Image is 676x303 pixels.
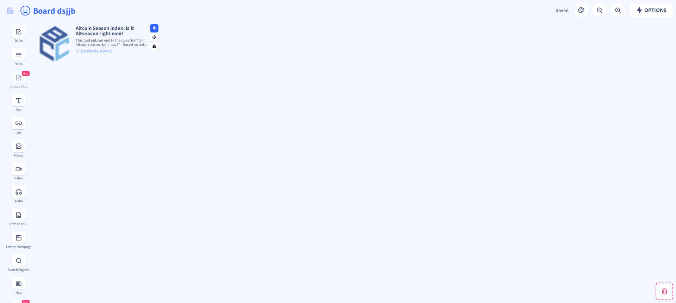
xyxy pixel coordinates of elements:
div: Text [6,107,31,111]
p: [DOMAIN_NAME] [74,48,149,55]
span: Options [636,7,666,13]
img: logo.svg [7,7,13,14]
div: Link [6,130,31,134]
div: Search Engines [6,268,31,272]
div: Image [6,153,31,157]
ion-icon: happy outline [20,5,31,16]
p: This tool puts an end to the question "Is it Altcoin season right now?" - Based on data [74,38,149,47]
div: Video [6,176,31,180]
div: Embed Webpage [6,245,31,249]
button: Options [629,3,673,17]
span: Saved [556,7,569,13]
div: To-Do [6,39,31,43]
img: favicon.ico [34,24,74,63]
span: Pro [23,71,28,76]
div: Embed PDF [6,222,31,226]
div: Map [6,291,31,295]
p: Altcoin Season Index: Is it Altseason right now? [74,26,149,36]
img: favicon.ico [76,49,80,54]
div: Notes [6,62,31,66]
div: Audio [6,199,31,203]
